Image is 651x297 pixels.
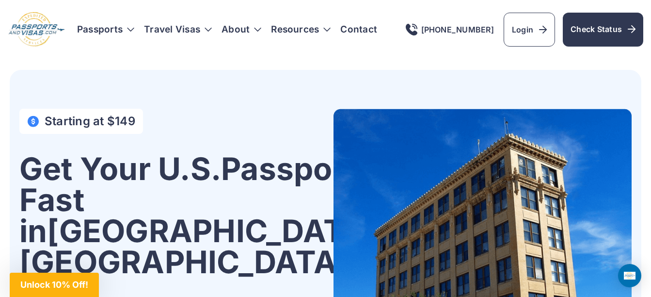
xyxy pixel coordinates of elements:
[571,23,635,35] span: Check Status
[504,13,555,47] a: Login
[45,115,135,128] h4: Starting at $149
[340,25,377,34] a: Contact
[406,24,494,35] a: [PHONE_NUMBER]
[144,25,212,34] h3: Travel Visas
[222,25,250,34] a: About
[10,273,99,297] div: Unlock 10% Off!
[512,24,547,35] span: Login
[8,12,65,48] img: Logo
[20,280,88,290] span: Unlock 10% Off!
[77,25,134,34] h3: Passports
[563,13,643,47] a: Check Status
[19,153,386,278] h1: Get Your U.S. Passport Fast in [GEOGRAPHIC_DATA], [GEOGRAPHIC_DATA]
[618,264,641,287] div: Open Intercom Messenger
[271,25,331,34] h3: Resources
